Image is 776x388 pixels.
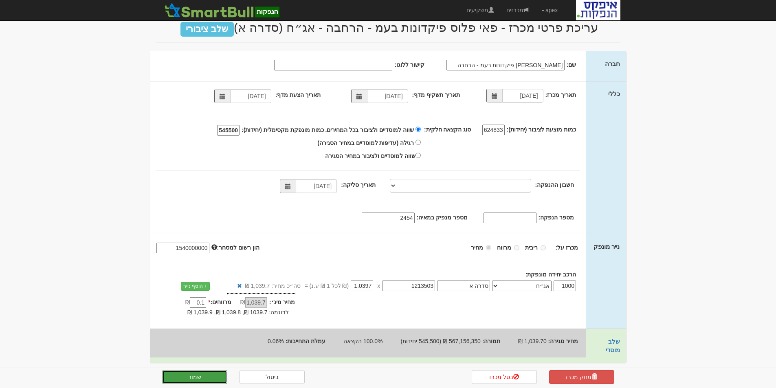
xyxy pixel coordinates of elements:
[606,338,620,353] a: שלב מוסדי
[545,91,576,99] label: תאריך מכרז:
[245,282,301,290] span: סה״כ מחיר: 1,039.7 ₪
[170,298,208,308] div: ₪
[567,61,576,69] label: שם:
[382,281,435,291] input: מספר נייר
[208,298,231,306] label: מרווחים:
[268,338,284,344] span: 0.06%
[437,281,490,291] input: שם הסדרה
[472,370,537,384] a: בטל מכרז
[180,22,234,37] span: שלב ציבורי
[187,309,289,316] span: לדוגמה: 1039.7 ₪, 1,039.8 ₪, 1,039.9 ₪
[497,244,511,251] strong: מרווח
[162,370,227,384] button: שמור
[548,337,578,345] label: מחיר סגירה:
[417,213,468,221] label: מספר מנפיק במאיה:
[400,338,480,344] span: 567,156,350 ₪ (545,500 יחידות)
[525,244,538,251] strong: ריבית
[549,370,614,384] a: מחק מכרז
[539,213,574,221] label: מספר הנפקה:
[317,140,414,146] span: רגילה (עדיפות למוסדיים במחיר הסגירה)
[305,282,308,290] span: =
[471,244,483,251] strong: מחיר
[514,245,519,250] input: מרווח
[343,338,383,344] span: 100.0% הקצאה
[507,125,576,134] label: כמות מוצעת לציבור (יחידות):
[608,90,620,98] label: כללי
[482,337,501,345] label: תמורה:
[535,181,574,189] label: חשבון ההנפקה:
[415,153,421,158] input: שווה למוסדיים ולציבור במחיר הסגירה
[162,2,282,18] img: SmartBull Logo
[412,91,460,99] label: תאריך תשקיף מדף:
[156,21,620,34] h2: עריכת פרטי מכרז - פאי פלוס פיקדונות בעמ - הרחבה - אג״ח (סדרה א)
[308,282,349,290] span: (₪ לכל 1 ₪ ע.נ)
[217,125,240,136] input: שווה למוסדיים ולציבור בכל המחירים. כמות מונפקת מקסימלית (יחידות):
[269,298,295,306] label: מחיר מינ׳:
[181,282,210,291] a: + הוסף נייר
[351,281,373,291] input: מחיר
[240,370,305,384] a: ביטול
[525,271,576,278] strong: הרכב יחידה מונפקת:
[415,127,421,132] input: שווה למוסדיים ולציבור בכל המחירים. כמות מונפקת מקסימלית (יחידות):
[242,126,324,134] label: כמות מונפקת מקסימלית (יחידות):
[415,140,421,145] input: רגילה (עדיפות למוסדיים במחיר הסגירה)
[325,127,414,133] span: שווה למוסדיים ולציבור בכל המחירים.
[211,243,259,252] label: הון רשום למסחר:
[325,153,415,159] span: שווה למוסדיים ולציבור במחיר הסגירה
[341,181,376,189] label: תאריך סליקה:
[554,281,576,291] input: כמות
[424,125,471,134] label: סוג הקצאה חלקית:
[286,337,326,345] label: עמלת התחייבות:
[377,282,380,290] span: x
[275,91,321,99] label: תאריך הצעת מדף:
[605,59,620,68] label: חברה
[486,245,491,250] input: מחיר
[594,242,620,251] label: נייר מונפק
[518,338,546,344] span: 1,039.70 ₪
[394,61,424,69] label: קישור ללוגו:
[541,245,546,250] input: ריבית
[556,244,578,251] strong: מכרז על:
[231,298,269,308] div: ₪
